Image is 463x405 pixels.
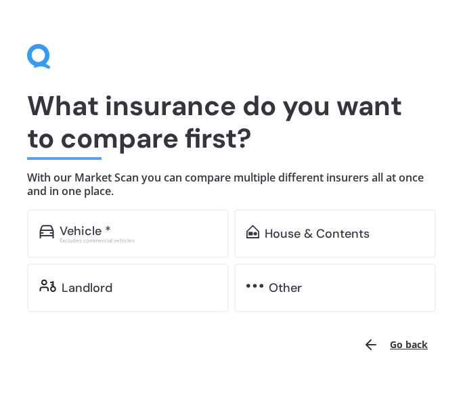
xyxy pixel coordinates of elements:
[62,281,112,295] div: Landlord
[246,279,263,293] img: other.81dba5aafe580aa69f38.svg
[27,171,436,198] h4: With our Market Scan you can compare multiple different insurers all at once and in one place.
[265,227,370,240] div: House & Contents
[60,224,111,238] div: Vehicle *
[39,279,56,293] img: landlord.470ea2398dcb263567d0.svg
[27,89,436,154] h1: What insurance do you want to compare first?
[60,238,217,243] div: Excludes commercial vehicles
[355,328,436,361] button: Go back
[269,281,302,295] div: Other
[39,225,54,238] img: car.f15378c7a67c060ca3f3.svg
[246,225,259,238] img: home-and-contents.b802091223b8502ef2dd.svg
